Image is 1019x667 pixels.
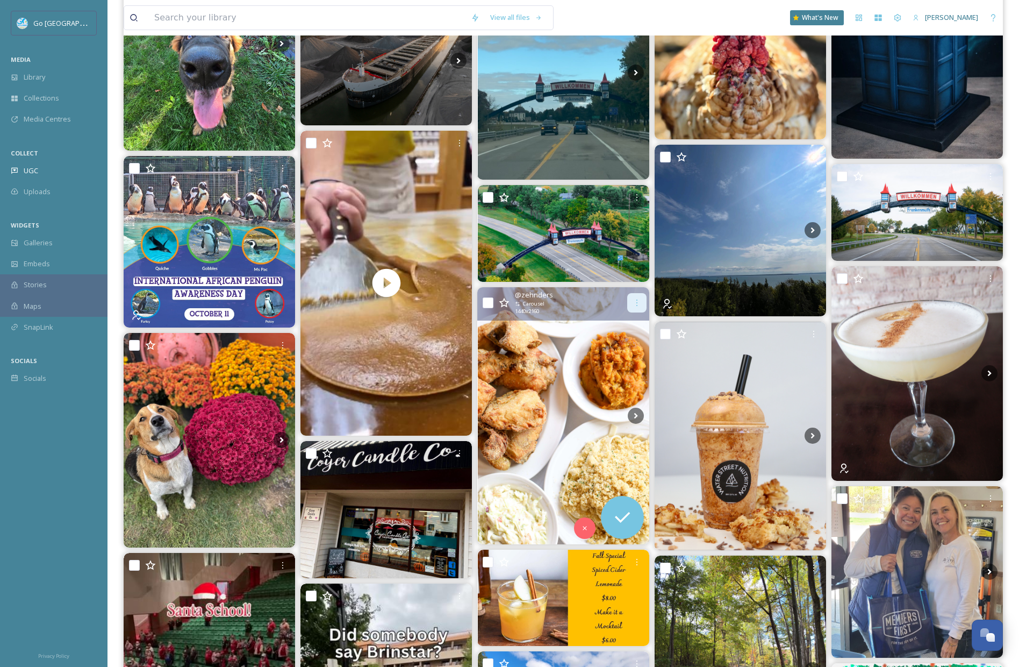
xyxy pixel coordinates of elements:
span: [PERSON_NAME] [925,12,978,22]
a: Privacy Policy [38,649,69,662]
a: What's New [790,10,844,25]
img: What’s your favorite color mum? We’ve got them all! Decorate your porch with mums, pumpkins, stra... [124,333,295,548]
span: Privacy Policy [38,652,69,659]
span: Maps [24,301,41,311]
span: Embeds [24,259,50,269]
span: Library [24,72,45,82]
span: Collections [24,93,59,103]
span: MEDIA [11,55,31,63]
img: Sweet as pie 😘 October special pictured: 🍎T O F F E E • A P P L E • P I E🥧 #downtownbaycity #down... [655,322,826,550]
input: Search your library [149,6,465,30]
video: Our Dairy Free Pumpkin Pie is BACK!! 😍🎃🥧 Stop in and grab a slice 😋 [300,131,472,436]
img: People be like: “you should travel here” “Go here” “Move there” “You need to leave Michigan” Mane... [655,145,826,316]
img: 🌞 Nothing says Frankenmuth like sunshine and slow-smoked BBQ! Whether you're here for the shops, ... [831,164,1003,261]
span: Carousel [523,300,544,308]
span: 1440 x 2160 [515,308,539,315]
span: Go [GEOGRAPHIC_DATA] [33,18,113,28]
img: GoGreatLogo_MISkies_RegionalTrails%20%281%29.png [17,18,28,29]
span: Socials [24,373,46,384]
span: SOCIALS [11,357,37,365]
img: Thank you Sam Stevens for stopping by and dropping off your donations! If you couldn’t make it ou... [831,486,1003,658]
img: Every visit to Frankenmuth starts with a warm "Willkommen"! ❤️ [478,185,649,281]
span: UGC [24,166,38,176]
span: COLLECT [11,149,38,157]
a: [PERSON_NAME] [907,7,984,28]
img: Happy Friday! We have so many exciting things happening in store right now 🩵 Stop in and check ou... [300,441,472,578]
button: Open Chat [972,620,1003,651]
span: Media Centres [24,114,71,124]
span: WIDGETS [11,221,39,229]
img: Valley Lanes Gimmicks is excited to announce our FALL DRINK SPECIALS! 🎉 🍏 Apple Cider Margarita –... [478,550,649,646]
img: thumbnail [300,131,472,436]
span: SnapLink [24,322,53,332]
img: Did you know...... We have an extensive Mocktail and N/A selection of craft cocktails, beer and w... [831,266,1003,481]
span: Galleries [24,238,53,248]
a: View all files [485,7,548,28]
img: 🌎 Today is 𝐈𝐧𝐭𝐞𝐫𝐧𝐚𝐭𝐢𝐨𝐧𝐚𝐥 𝐀𝐟𝐫𝐢𝐜𝐚𝐧 𝐏𝐞𝐧𝐠𝐮𝐢𝐧 𝐀𝐰𝐚𝐫𝐞𝐧𝐞𝐬𝐬 𝐃𝐚𝐲!!! This day is celebrated on the second Sa... [124,156,295,328]
img: Zehnder’s World Famous Chicken, it’s more than a meal, it’s our story. 🐔 For nearly a century, ou... [478,287,649,545]
span: Stories [24,280,47,290]
span: @ zehnders [515,290,553,300]
span: Uploads [24,187,51,197]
